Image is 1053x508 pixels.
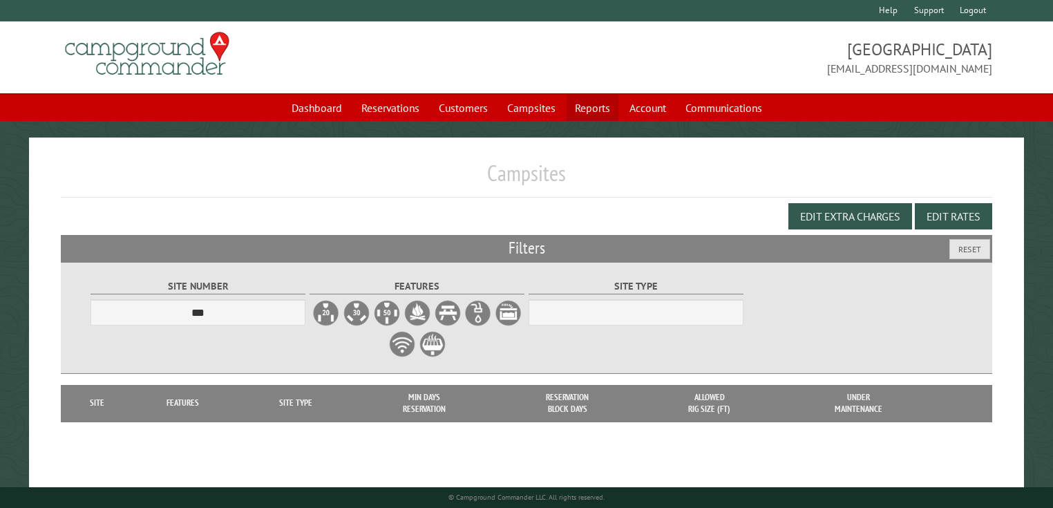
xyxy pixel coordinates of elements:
label: 50A Electrical Hookup [373,299,401,327]
label: Sewer Hookup [495,299,522,327]
a: Customers [430,95,496,121]
a: Campsites [499,95,564,121]
label: Site Type [529,279,743,294]
th: Min Days Reservation [353,385,496,422]
label: 30A Electrical Hookup [343,299,370,327]
th: Site [68,385,126,422]
th: Features [126,385,238,422]
button: Reset [949,239,990,259]
th: Allowed Rig Size (ft) [639,385,780,422]
img: Campground Commander [61,27,234,81]
label: Water Hookup [464,299,492,327]
a: Reports [567,95,618,121]
span: [GEOGRAPHIC_DATA] [EMAIL_ADDRESS][DOMAIN_NAME] [526,38,992,77]
label: Firepit [404,299,431,327]
label: Site Number [91,279,305,294]
th: Site Type [238,385,352,422]
th: Reservation Block Days [496,385,639,422]
a: Reservations [353,95,428,121]
h2: Filters [61,235,993,261]
a: Account [621,95,674,121]
button: Edit Rates [915,203,992,229]
label: Features [310,279,524,294]
label: Picnic Table [434,299,462,327]
label: 20A Electrical Hookup [312,299,340,327]
label: Grill [419,330,446,358]
h1: Campsites [61,160,993,198]
label: WiFi Service [388,330,416,358]
th: Under Maintenance [780,385,938,422]
a: Dashboard [283,95,350,121]
button: Edit Extra Charges [788,203,912,229]
a: Communications [677,95,770,121]
small: © Campground Commander LLC. All rights reserved. [448,493,605,502]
